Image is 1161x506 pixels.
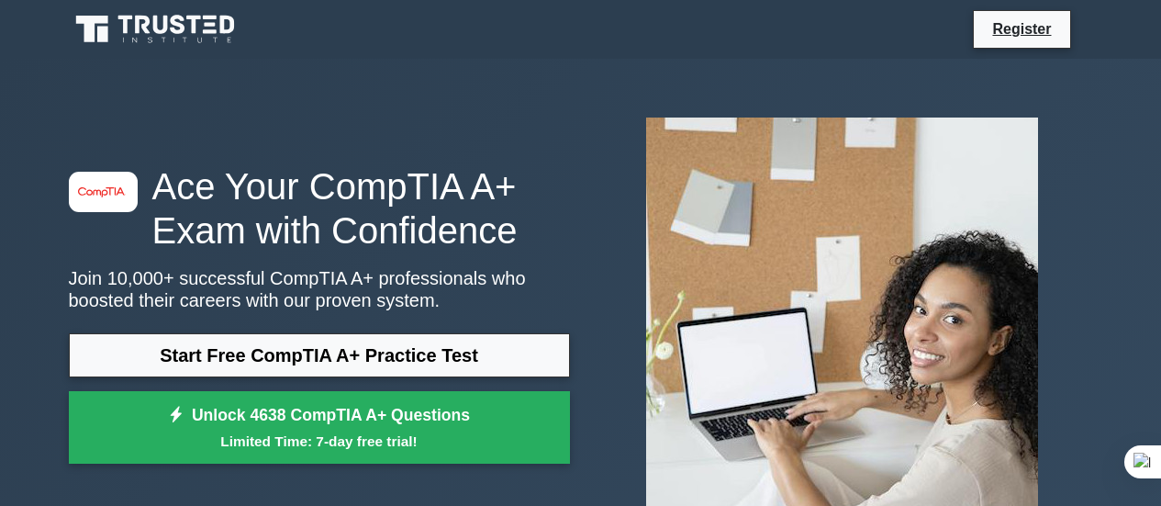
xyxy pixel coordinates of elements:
h1: Ace Your CompTIA A+ Exam with Confidence [69,164,570,253]
small: Limited Time: 7-day free trial! [92,431,547,452]
a: Unlock 4638 CompTIA A+ QuestionsLimited Time: 7-day free trial! [69,391,570,465]
p: Join 10,000+ successful CompTIA A+ professionals who boosted their careers with our proven system. [69,267,570,311]
a: Register [981,17,1062,40]
a: Start Free CompTIA A+ Practice Test [69,333,570,377]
